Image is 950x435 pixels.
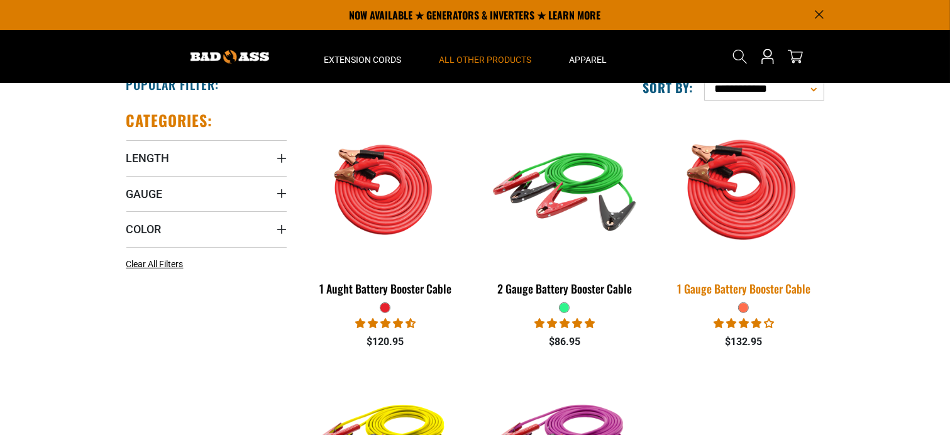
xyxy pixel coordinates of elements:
[485,117,644,262] img: green
[663,111,824,302] a: orange 1 Gauge Battery Booster Cable
[126,258,189,271] a: Clear All Filters
[306,283,466,294] div: 1 Aught Battery Booster Cable
[355,317,416,329] span: 4.56 stars
[643,79,694,96] label: Sort by:
[484,111,644,302] a: green 2 Gauge Battery Booster Cable
[126,259,184,269] span: Clear All Filters
[126,222,162,236] span: Color
[656,109,832,270] img: orange
[126,140,287,175] summary: Length
[126,76,219,92] h2: Popular Filter:
[306,117,465,262] img: features
[126,151,170,165] span: Length
[306,30,421,83] summary: Extension Cords
[663,334,824,350] div: $132.95
[306,111,466,302] a: features 1 Aught Battery Booster Cable
[126,176,287,211] summary: Gauge
[191,50,269,63] img: Bad Ass Extension Cords
[534,317,595,329] span: 5.00 stars
[126,211,287,246] summary: Color
[484,283,644,294] div: 2 Gauge Battery Booster Cable
[421,30,551,83] summary: All Other Products
[324,54,402,65] span: Extension Cords
[714,317,774,329] span: 4.00 stars
[663,283,824,294] div: 1 Gauge Battery Booster Cable
[126,187,163,201] span: Gauge
[570,54,607,65] span: Apparel
[306,334,466,350] div: $120.95
[126,111,213,130] h2: Categories:
[730,47,750,67] summary: Search
[439,54,532,65] span: All Other Products
[484,334,644,350] div: $86.95
[551,30,626,83] summary: Apparel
